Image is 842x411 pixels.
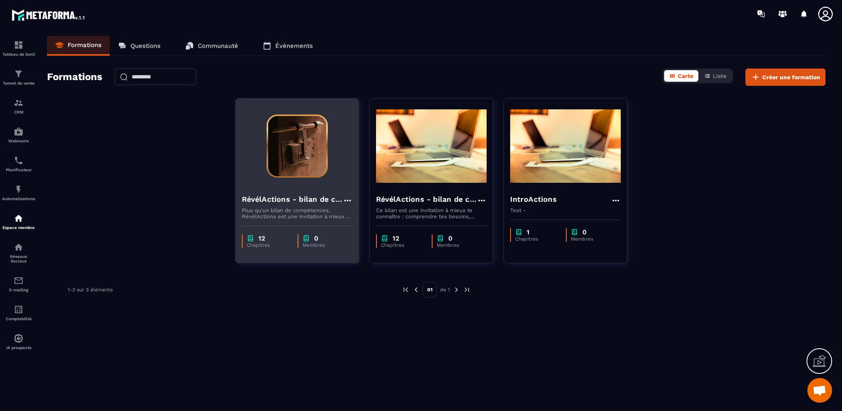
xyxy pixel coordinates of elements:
img: chapter [303,234,310,242]
a: automationsautomationsAutomatisations [2,178,35,207]
img: formation-background [242,105,352,187]
img: formation-background [510,105,621,187]
a: schedulerschedulerPlanificateur [2,149,35,178]
p: Communauté [198,42,238,50]
h4: RévélActions - bilan de compétences - Copy [376,194,477,205]
p: 1-3 sur 3 éléments [68,287,113,293]
button: Liste [699,70,731,82]
img: automations [14,184,24,194]
p: Chapitres [515,236,558,242]
p: CRM [2,110,35,114]
a: social-networksocial-networkRéseaux Sociaux [2,236,35,269]
a: Questions [110,36,169,56]
img: formation [14,69,24,79]
span: Liste [713,73,726,79]
a: formationformationTableau de bord [2,34,35,63]
img: prev [412,286,420,293]
p: IA prospects [2,345,35,350]
img: chapter [437,234,444,242]
p: Questions [130,42,161,50]
a: formation-backgroundRévélActions - bilan de compétences - CopyCe bilan est une invitation à mieux... [369,98,504,274]
p: 12 [258,234,265,242]
button: Carte [664,70,698,82]
img: scheduler [14,156,24,165]
p: Webinaire [2,139,35,143]
a: automationsautomationsWebinaire [2,120,35,149]
p: 12 [393,234,399,242]
img: automations [14,127,24,137]
img: formation [14,98,24,108]
p: Espace membre [2,225,35,230]
p: Chapitres [381,242,423,248]
p: 01 [423,282,437,298]
p: Événements [275,42,313,50]
p: Membres [571,236,613,242]
img: formation [14,40,24,50]
img: chapter [571,228,578,236]
p: de 1 [440,286,450,293]
img: logo [12,7,86,22]
h2: Formations [47,68,102,86]
a: Ouvrir le chat [807,378,832,403]
img: next [453,286,460,293]
p: Plus qu'un bilan de compétences, RévélActions est une invitation à mieux te connaître : comprendr... [242,207,352,220]
img: social-network [14,242,24,252]
p: Tunnel de vente [2,81,35,85]
img: accountant [14,305,24,314]
p: 0 [448,234,452,242]
h4: IntroActions [510,194,557,205]
a: accountantaccountantComptabilité [2,298,35,327]
p: Membres [437,242,478,248]
a: automationsautomationsEspace membre [2,207,35,236]
p: Test - [510,207,621,213]
p: 0 [314,234,318,242]
img: prev [402,286,409,293]
h4: RévélActions - bilan de compétences [242,194,343,205]
a: formation-backgroundRévélActions - bilan de compétencesPlus qu'un bilan de compétences, RévélActi... [235,98,369,274]
img: chapter [247,234,254,242]
button: Créer une formation [745,68,825,86]
p: Planificateur [2,168,35,172]
p: 1 [527,228,530,236]
p: Tableau de bord [2,52,35,57]
span: Carte [678,73,693,79]
img: chapter [381,234,388,242]
a: formationformationCRM [2,92,35,120]
a: Événements [255,36,321,56]
img: automations [14,333,24,343]
img: chapter [515,228,523,236]
p: 0 [582,228,587,236]
p: E-mailing [2,288,35,292]
img: email [14,276,24,286]
img: formation-background [376,105,487,187]
img: next [463,286,471,293]
img: automations [14,213,24,223]
a: emailemailE-mailing [2,269,35,298]
p: Automatisations [2,196,35,201]
a: Formations [47,36,110,56]
span: Créer une formation [762,73,820,81]
p: Membres [303,242,344,248]
a: formationformationTunnel de vente [2,63,35,92]
p: Réseaux Sociaux [2,254,35,263]
a: formation-backgroundIntroActionsTest -chapter1Chapitreschapter0Membres [504,98,638,274]
p: Comptabilité [2,317,35,321]
p: Chapitres [247,242,289,248]
a: Communauté [177,36,246,56]
p: Formations [68,41,102,49]
p: Ce bilan est une invitation à mieux te connaître : comprendre tes besoins, identifier tes croyanc... [376,207,487,220]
